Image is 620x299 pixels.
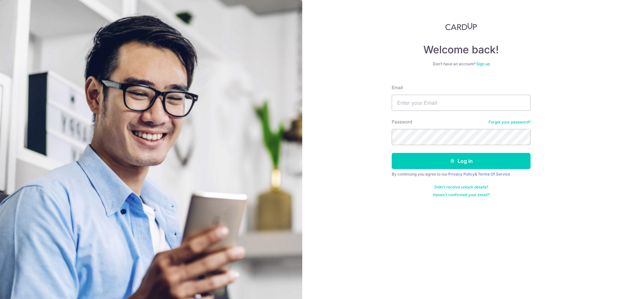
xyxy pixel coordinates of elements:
img: CardUp Logo [445,23,477,30]
input: Enter your Email [392,95,531,111]
a: Forgot your password? [489,120,531,125]
a: Privacy Policy [448,172,475,176]
label: Email [392,84,403,91]
a: Haven't confirmed your email? [433,192,490,198]
h4: Welcome back! [392,43,531,56]
label: Password [392,119,412,125]
button: Log in [392,153,531,169]
a: Sign up [476,61,490,66]
div: By continuing you agree to our & [392,172,531,177]
div: Don’t have an account? [392,61,531,67]
a: Terms Of Service [478,172,510,176]
a: Didn't receive unlock details? [434,185,488,190]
